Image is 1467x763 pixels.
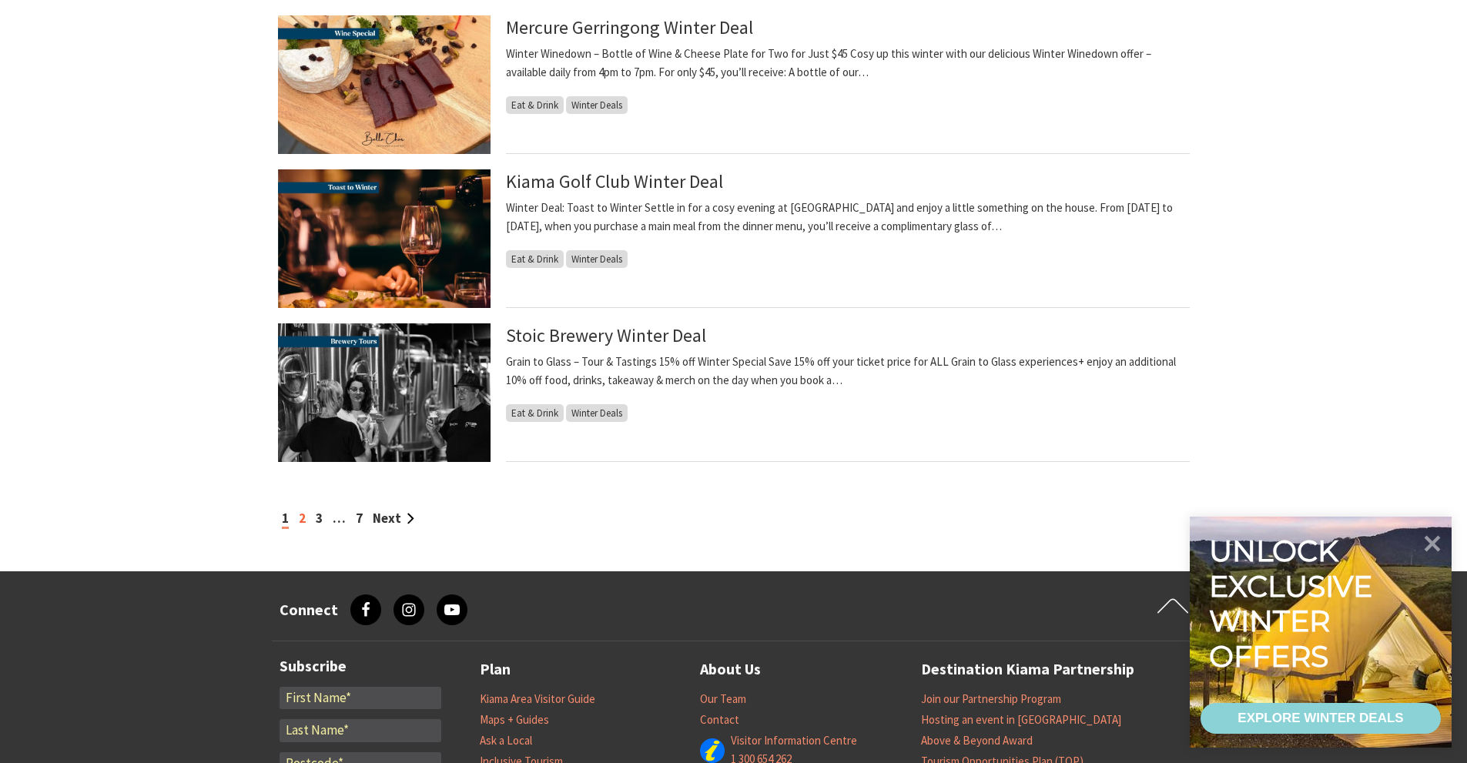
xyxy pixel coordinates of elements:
span: … [333,510,346,527]
input: Last Name* [280,719,441,742]
div: EXPLORE WINTER DEALS [1238,703,1403,734]
a: Kiama Golf Club Winter Deal [506,169,723,193]
p: Winter Winedown – Bottle of Wine & Cheese Plate for Two for Just $45 Cosy up this winter with our... [506,45,1190,82]
a: Mercure Gerringong Winter Deal [506,15,753,39]
span: Eat & Drink [506,96,564,114]
input: First Name* [280,687,441,710]
a: Maps + Guides [480,712,549,728]
a: Stoic Brewery Winter Deal [506,323,706,347]
a: About Us [700,657,761,682]
span: Winter Deals [566,96,628,114]
span: Eat & Drink [506,404,564,422]
h3: Subscribe [280,657,441,675]
a: Visitor Information Centre [731,733,857,748]
span: Winter Deals [566,404,628,422]
a: Ask a Local [480,733,532,748]
span: 1 [282,510,289,529]
a: Above & Beyond Award [921,733,1033,748]
a: EXPLORE WINTER DEALS [1201,703,1441,734]
span: Winter Deals [566,250,628,268]
a: 7 [356,510,363,527]
a: Contact [700,712,739,728]
a: Our Team [700,691,746,707]
a: Plan [480,657,511,682]
a: Kiama Area Visitor Guide [480,691,595,707]
a: Join our Partnership Program [921,691,1061,707]
p: Winter Deal: Toast to Winter Settle in for a cosy evening at [GEOGRAPHIC_DATA] and enjoy a little... [506,199,1190,236]
p: Grain to Glass – Tour & Tastings 15% off Winter Special Save 15% off your ticket price for ALL Gr... [506,353,1190,390]
h3: Connect [280,601,338,619]
a: Destination Kiama Partnership [921,657,1134,682]
a: Hosting an event in [GEOGRAPHIC_DATA] [921,712,1121,728]
a: 3 [316,510,323,527]
a: Next [373,510,414,527]
div: Unlock exclusive winter offers [1209,534,1379,674]
a: 2 [299,510,306,527]
span: Eat & Drink [506,250,564,268]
